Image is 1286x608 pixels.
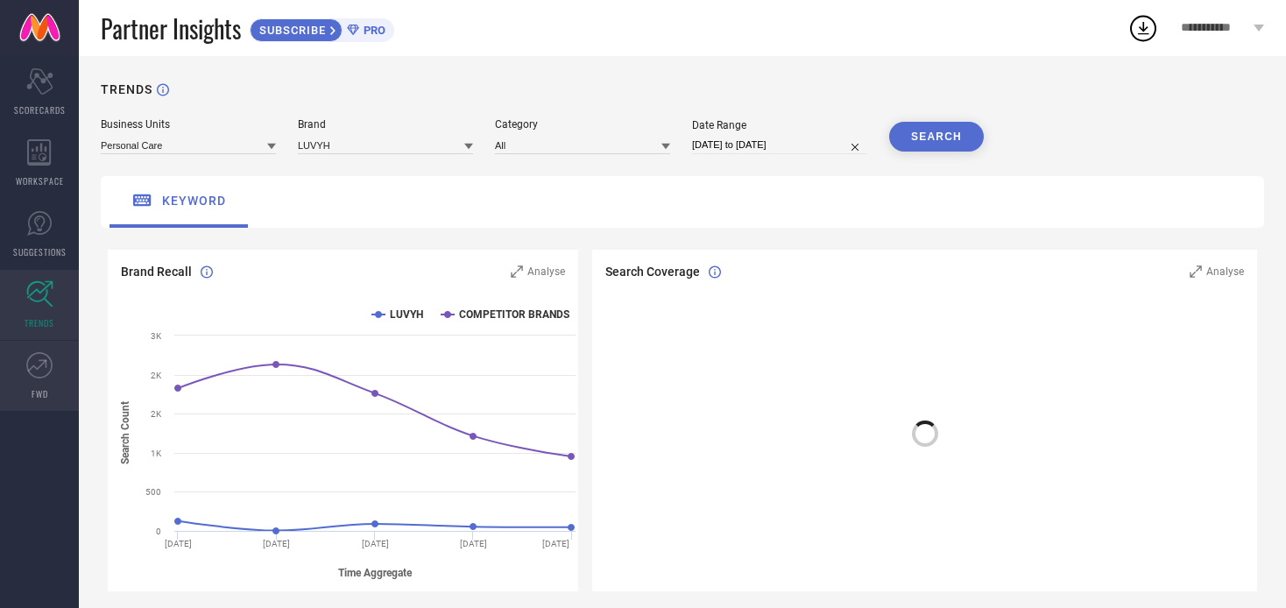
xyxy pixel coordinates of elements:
[151,371,162,380] text: 2K
[119,402,131,465] tspan: Search Count
[156,527,161,536] text: 0
[14,103,66,117] span: SCORECARDS
[1190,265,1202,278] svg: Zoom
[101,11,241,46] span: Partner Insights
[692,136,867,154] input: Select date range
[165,539,192,548] text: [DATE]
[16,174,64,187] span: WORKSPACE
[251,24,330,37] span: SUBSCRIBE
[459,308,569,321] text: COMPETITOR BRANDS
[1206,265,1244,278] span: Analyse
[359,24,385,37] span: PRO
[692,119,867,131] div: Date Range
[605,265,700,279] span: Search Coverage
[338,567,413,579] tspan: Time Aggregate
[151,409,162,419] text: 2K
[25,316,54,329] span: TRENDS
[390,308,423,321] text: LUVYH
[511,265,523,278] svg: Zoom
[298,118,473,131] div: Brand
[145,487,161,497] text: 500
[151,449,162,458] text: 1K
[460,539,487,548] text: [DATE]
[13,245,67,258] span: SUGGESTIONS
[527,265,565,278] span: Analyse
[542,539,569,548] text: [DATE]
[151,331,162,341] text: 3K
[889,122,984,152] button: SEARCH
[250,14,394,42] a: SUBSCRIBEPRO
[495,118,670,131] div: Category
[263,539,290,548] text: [DATE]
[32,387,48,400] span: FWD
[121,265,192,279] span: Brand Recall
[362,539,389,548] text: [DATE]
[162,194,226,208] span: keyword
[101,82,152,96] h1: TRENDS
[1127,12,1159,44] div: Open download list
[101,118,276,131] div: Business Units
